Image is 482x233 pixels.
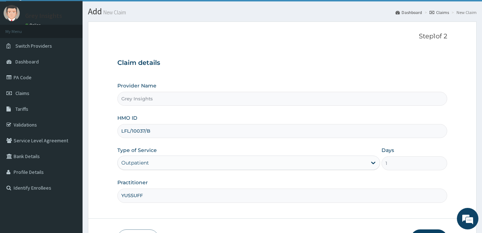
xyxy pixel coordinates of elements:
[4,5,20,21] img: User Image
[13,36,29,54] img: d_794563401_company_1708531726252_794563401
[121,159,149,166] div: Outpatient
[102,10,126,15] small: New Claim
[42,71,99,143] span: We're online!
[15,90,29,96] span: Claims
[117,179,148,186] label: Practitioner
[117,33,447,41] p: Step 1 of 2
[117,82,156,89] label: Provider Name
[382,147,394,154] label: Days
[37,40,121,49] div: Chat with us now
[430,9,449,15] a: Claims
[117,147,157,154] label: Type of Service
[118,4,135,21] div: Minimize live chat window
[88,7,477,16] h1: Add
[4,156,137,181] textarea: Type your message and hit 'Enter'
[117,124,447,138] input: Enter HMO ID
[450,9,477,15] li: New Claim
[25,13,62,19] p: Grey Insights
[117,59,447,67] h3: Claim details
[15,106,28,112] span: Tariffs
[117,189,447,203] input: Enter Name
[117,114,137,122] label: HMO ID
[15,58,39,65] span: Dashboard
[15,43,52,49] span: Switch Providers
[396,9,422,15] a: Dashboard
[25,23,42,28] a: Online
